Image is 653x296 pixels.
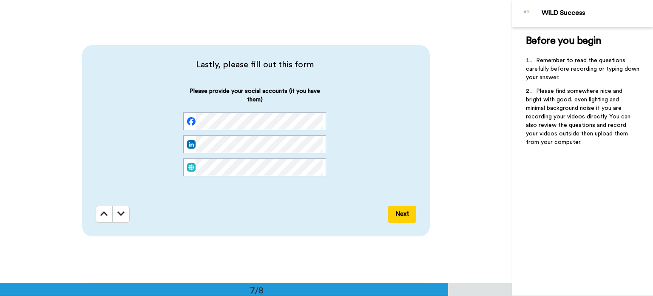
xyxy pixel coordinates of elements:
img: linked-in.png [187,140,196,149]
div: 7/8 [236,284,277,296]
span: Before you begin [526,36,601,46]
button: Next [388,206,416,223]
div: WILD Success [542,9,653,17]
img: web.svg [187,163,196,172]
img: facebook.svg [187,117,196,126]
span: Please find somewhere nice and bright with good, even lighting and minimal background noise if yo... [526,88,632,145]
span: Remember to read the questions carefully before recording or typing down your answer. [526,57,641,80]
img: Profile Image [517,3,537,24]
span: Please provide your social accounts (if you have them) [183,87,326,112]
span: Lastly, please fill out this form [96,59,414,71]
